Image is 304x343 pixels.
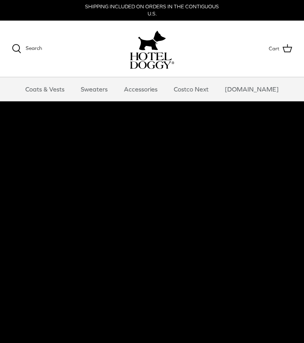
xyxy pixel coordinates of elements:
[218,77,286,101] a: [DOMAIN_NAME]
[269,45,279,53] span: Cart
[130,52,174,69] img: hoteldoggycom
[167,77,216,101] a: Costco Next
[269,44,292,54] a: Cart
[74,77,115,101] a: Sweaters
[117,77,165,101] a: Accessories
[12,44,42,53] a: Search
[18,77,72,101] a: Coats & Vests
[26,45,42,51] span: Search
[130,29,174,69] a: hoteldoggy.com hoteldoggycom
[138,29,166,52] img: hoteldoggy.com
